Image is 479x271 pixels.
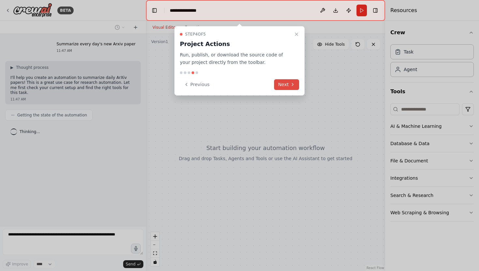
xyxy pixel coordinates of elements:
button: Close walkthrough [293,30,300,38]
button: Hide left sidebar [150,6,159,15]
span: Step 4 of 5 [185,32,206,37]
button: Previous [180,79,213,90]
button: Next [274,79,299,90]
h3: Project Actions [180,39,291,49]
p: Run, publish, or download the source code of your project directly from the toolbar. [180,51,291,66]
